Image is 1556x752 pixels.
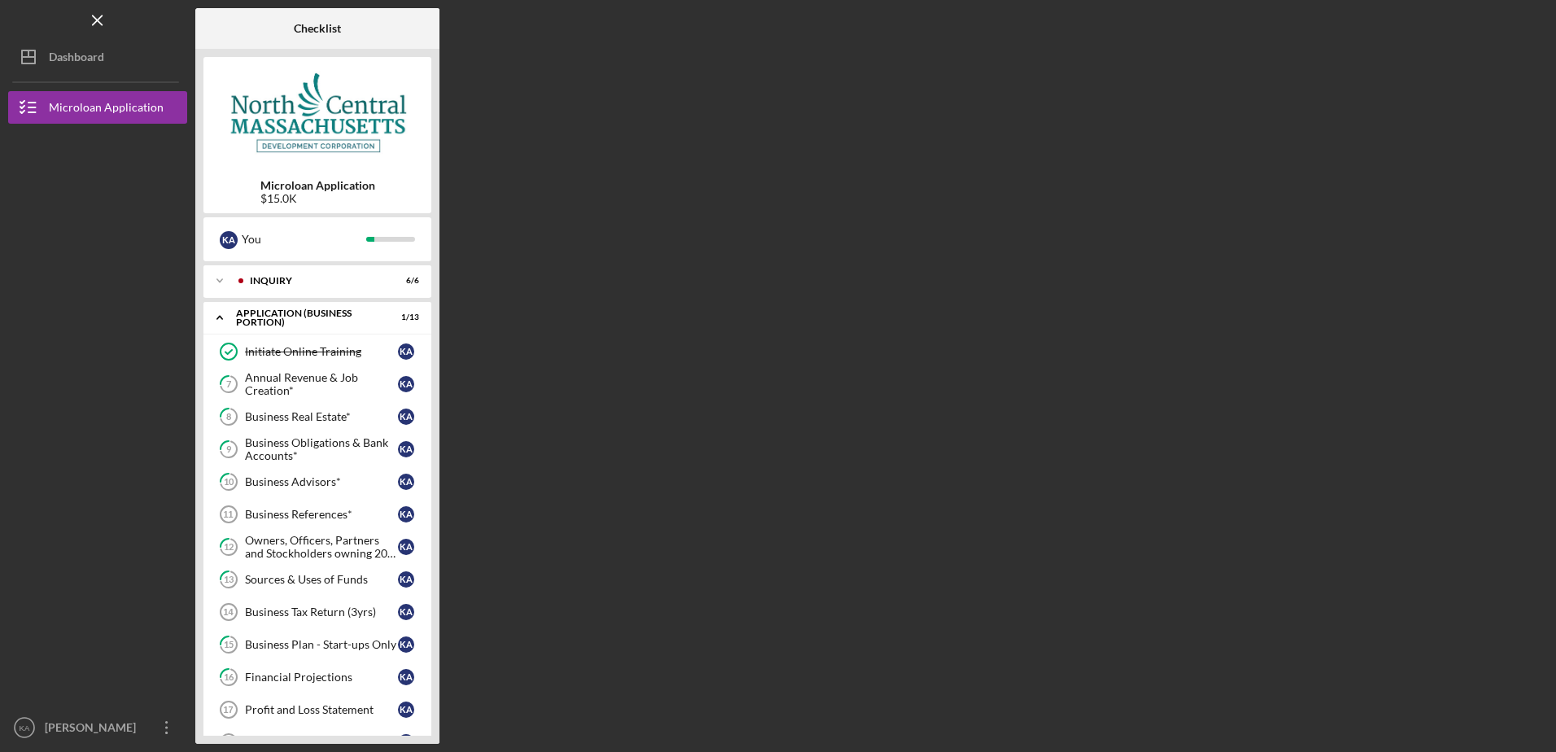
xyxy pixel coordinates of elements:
[398,474,414,490] div: K A
[223,705,233,715] tspan: 17
[220,231,238,249] div: K A
[212,433,423,466] a: 9Business Obligations & Bank Accounts*KA
[224,575,234,585] tspan: 13
[212,563,423,596] a: 13Sources & Uses of FundsKA
[8,41,187,73] button: Dashboard
[226,412,231,422] tspan: 8
[226,379,232,390] tspan: 7
[41,711,146,748] div: [PERSON_NAME]
[224,640,234,650] tspan: 15
[245,638,398,651] div: Business Plan - Start-ups Only
[212,693,423,726] a: 17Profit and Loss StatementKA
[212,628,423,661] a: 15Business Plan - Start-ups OnlyKA
[224,672,234,683] tspan: 16
[245,475,398,488] div: Business Advisors*
[236,308,378,327] div: APPLICATION (BUSINESS PORTION)
[245,703,398,716] div: Profit and Loss Statement
[245,671,398,684] div: Financial Projections
[398,702,414,718] div: K A
[212,661,423,693] a: 16Financial ProjectionsKA
[223,509,233,519] tspan: 11
[20,724,30,732] text: KA
[398,669,414,685] div: K A
[49,91,164,128] div: Microloan Application
[245,573,398,586] div: Sources & Uses of Funds
[398,571,414,588] div: K A
[245,410,398,423] div: Business Real Estate*
[203,65,431,163] img: Product logo
[212,596,423,628] a: 14Business Tax Return (3yrs)KA
[390,313,419,322] div: 1 / 13
[294,22,341,35] b: Checklist
[245,606,398,619] div: Business Tax Return (3yrs)
[245,371,398,397] div: Annual Revenue & Job Creation*
[49,41,104,77] div: Dashboard
[260,179,375,192] b: Microloan Application
[212,466,423,498] a: 10Business Advisors*KA
[398,343,414,360] div: K A
[398,604,414,620] div: K A
[398,409,414,425] div: K A
[223,607,234,617] tspan: 14
[250,276,378,286] div: INQUIRY
[212,368,423,400] a: 7Annual Revenue & Job Creation*KA
[242,225,366,253] div: You
[398,636,414,653] div: K A
[245,534,398,560] div: Owners, Officers, Partners and Stockholders owning 20% or more*
[398,376,414,392] div: K A
[212,498,423,531] a: 11Business References*KA
[390,276,419,286] div: 6 / 6
[8,711,187,744] button: KA[PERSON_NAME]
[226,444,232,455] tspan: 9
[398,539,414,555] div: K A
[224,542,234,553] tspan: 12
[212,531,423,563] a: 12Owners, Officers, Partners and Stockholders owning 20% or more*KA
[398,506,414,522] div: K A
[212,400,423,433] a: 8Business Real Estate*KA
[8,91,187,124] button: Microloan Application
[245,436,398,462] div: Business Obligations & Bank Accounts*
[212,335,423,368] a: Initiate Online TrainingKA
[398,734,414,750] div: K A
[245,345,398,358] div: Initiate Online Training
[260,192,375,205] div: $15.0K
[245,508,398,521] div: Business References*
[224,477,234,487] tspan: 10
[398,441,414,457] div: K A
